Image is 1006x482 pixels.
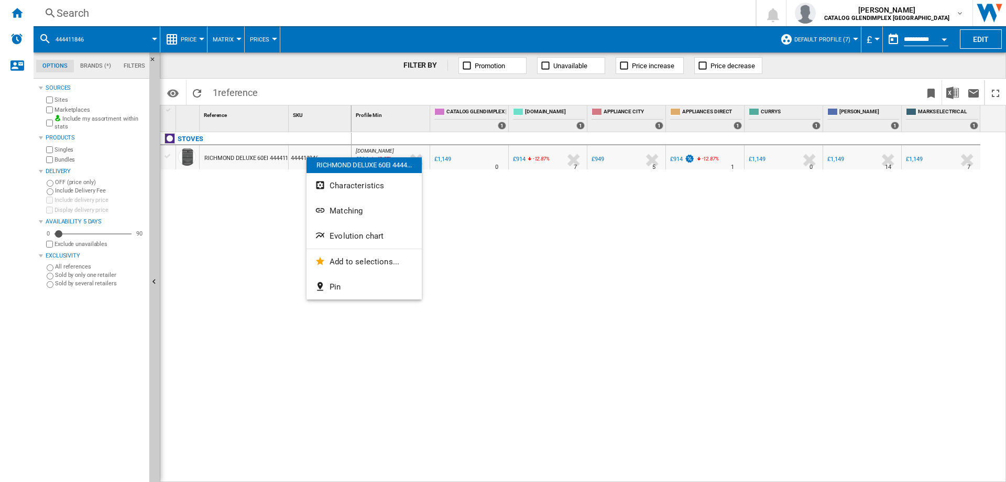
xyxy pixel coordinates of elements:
span: Add to selections... [330,257,399,266]
button: Add to selections... [307,249,422,274]
span: Characteristics [330,181,384,190]
button: Characteristics [307,173,422,198]
button: Matching [307,198,422,223]
span: Matching [330,206,363,216]
button: Evolution chart [307,223,422,249]
span: Evolution chart [330,231,384,241]
span: Pin [330,282,341,292]
div: RICHMOND DELUXE 60EI 4444... [307,157,422,173]
button: Pin... [307,274,422,299]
